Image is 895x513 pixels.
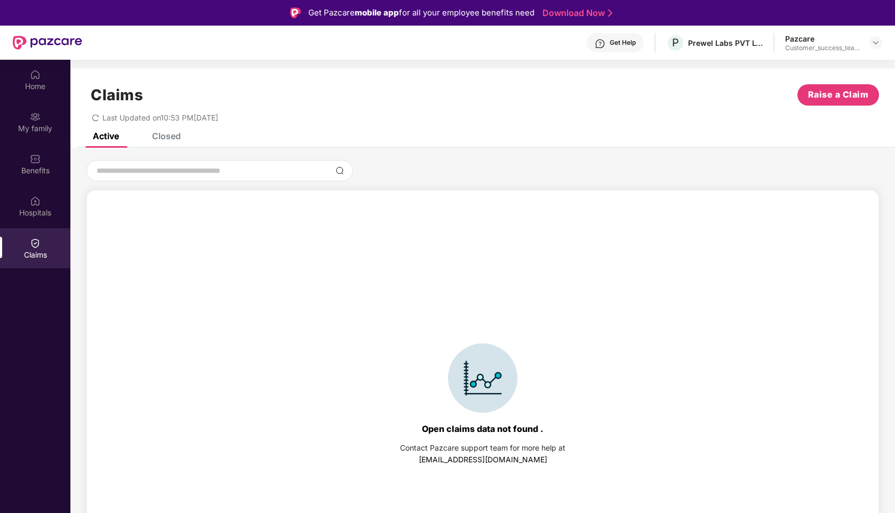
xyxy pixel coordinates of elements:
[672,36,679,49] span: P
[419,455,547,464] a: [EMAIL_ADDRESS][DOMAIN_NAME]
[102,113,218,122] span: Last Updated on 10:53 PM[DATE]
[400,442,565,454] div: Contact Pazcare support team for more help at
[30,154,41,164] img: svg+xml;base64,PHN2ZyBpZD0iQmVuZWZpdHMiIHhtbG5zPSJodHRwOi8vd3d3LnczLm9yZy8yMDAwL3N2ZyIgd2lkdGg9Ij...
[30,69,41,80] img: svg+xml;base64,PHN2ZyBpZD0iSG9tZSIgeG1sbnM9Imh0dHA6Ly93d3cudzMub3JnLzIwMDAvc3ZnIiB3aWR0aD0iMjAiIG...
[608,7,612,19] img: Stroke
[30,196,41,206] img: svg+xml;base64,PHN2ZyBpZD0iSG9zcGl0YWxzIiB4bWxucz0iaHR0cDovL3d3dy53My5vcmcvMjAwMC9zdmciIHdpZHRoPS...
[448,343,517,413] img: svg+xml;base64,PHN2ZyBpZD0iSWNvbl9DbGFpbSIgZGF0YS1uYW1lPSJJY29uIENsYWltIiB4bWxucz0iaHR0cDovL3d3dy...
[92,113,99,122] span: redo
[152,131,181,141] div: Closed
[355,7,399,18] strong: mobile app
[335,166,344,175] img: svg+xml;base64,PHN2ZyBpZD0iU2VhcmNoLTMyeDMyIiB4bWxucz0iaHR0cDovL3d3dy53My5vcmcvMjAwMC9zdmciIHdpZH...
[785,44,860,52] div: Customer_success_team_lead
[808,88,869,101] span: Raise a Claim
[595,38,605,49] img: svg+xml;base64,PHN2ZyBpZD0iSGVscC0zMngzMiIgeG1sbnM9Imh0dHA6Ly93d3cudzMub3JnLzIwMDAvc3ZnIiB3aWR0aD...
[872,38,880,47] img: svg+xml;base64,PHN2ZyBpZD0iRHJvcGRvd24tMzJ4MzIiIHhtbG5zPSJodHRwOi8vd3d3LnczLm9yZy8yMDAwL3N2ZyIgd2...
[785,34,860,44] div: Pazcare
[91,86,143,104] h1: Claims
[797,84,879,106] button: Raise a Claim
[93,131,119,141] div: Active
[542,7,609,19] a: Download Now
[290,7,301,18] img: Logo
[30,238,41,249] img: svg+xml;base64,PHN2ZyBpZD0iQ2xhaW0iIHhtbG5zPSJodHRwOi8vd3d3LnczLm9yZy8yMDAwL3N2ZyIgd2lkdGg9IjIwIi...
[30,111,41,122] img: svg+xml;base64,PHN2ZyB3aWR0aD0iMjAiIGhlaWdodD0iMjAiIHZpZXdCb3g9IjAgMCAyMCAyMCIgZmlsbD0ibm9uZSIgeG...
[308,6,534,19] div: Get Pazcare for all your employee benefits need
[688,38,763,48] div: Prewel Labs PVT LTD
[610,38,636,47] div: Get Help
[422,423,544,434] div: Open claims data not found .
[13,36,82,50] img: New Pazcare Logo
